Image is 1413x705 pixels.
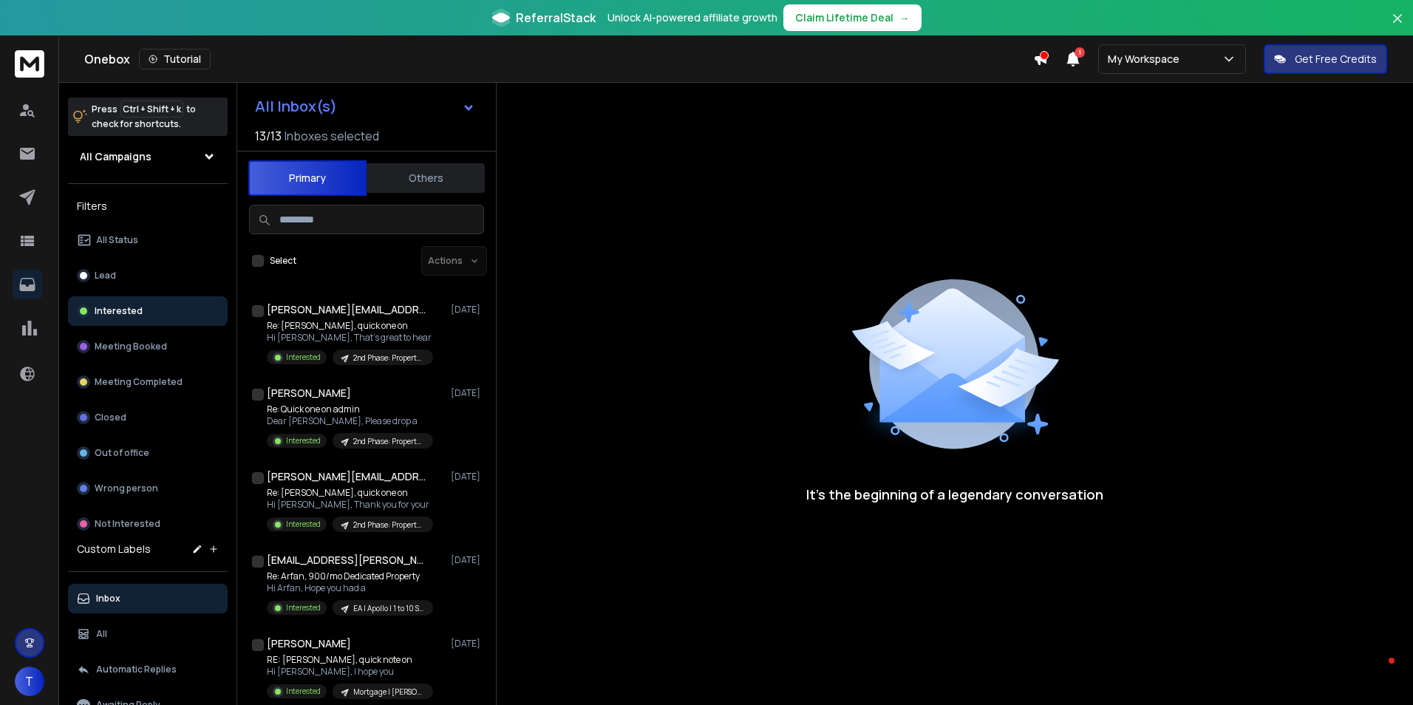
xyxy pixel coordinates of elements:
[68,619,228,649] button: All
[15,667,44,696] button: T
[77,542,151,556] h3: Custom Labels
[1359,654,1395,689] iframe: Intercom live chat
[1264,44,1387,74] button: Get Free Credits
[68,332,228,361] button: Meeting Booked
[353,436,424,447] p: 2nd Phase: Property Audience
[286,352,321,363] p: Interested
[267,499,433,511] p: Hi [PERSON_NAME], Thank you for your
[451,304,484,316] p: [DATE]
[84,49,1033,69] div: Onebox
[68,584,228,613] button: Inbox
[95,483,158,494] p: Wrong person
[267,666,433,678] p: Hi [PERSON_NAME], I hope you
[255,99,337,114] h1: All Inbox(s)
[286,686,321,697] p: Interested
[68,367,228,397] button: Meeting Completed
[68,261,228,290] button: Lead
[451,471,484,483] p: [DATE]
[68,438,228,468] button: Out of office
[353,687,424,698] p: Mortgage | [PERSON_NAME] | 2 Camp. | 400 Contact
[267,415,433,427] p: Dear [PERSON_NAME], Please drop a
[353,603,424,614] p: EA | Apollo | 1 to 10 Size | 3rd Camp | 500 List
[286,519,321,530] p: Interested
[1108,52,1185,67] p: My Workspace
[68,509,228,539] button: Not Interested
[1388,9,1407,44] button: Close banner
[1075,47,1085,58] span: 1
[267,302,429,317] h1: [PERSON_NAME][EMAIL_ADDRESS][DOMAIN_NAME]
[267,403,433,415] p: Re: Quick one on admin
[95,412,126,423] p: Closed
[68,474,228,503] button: Wrong person
[367,162,485,194] button: Others
[68,296,228,326] button: Interested
[353,520,424,531] p: 2nd Phase: Property Audience
[68,403,228,432] button: Closed
[286,435,321,446] p: Interested
[255,127,282,145] span: 13 / 13
[267,654,433,666] p: RE: [PERSON_NAME], quick note on
[96,628,107,640] p: All
[68,655,228,684] button: Automatic Replies
[451,387,484,399] p: [DATE]
[95,518,160,530] p: Not Interested
[267,582,433,594] p: Hi Arfan, Hope you had a
[267,553,429,568] h1: [EMAIL_ADDRESS][PERSON_NAME][DOMAIN_NAME]
[267,487,433,499] p: Re: [PERSON_NAME], quick one on
[243,92,487,121] button: All Inbox(s)
[95,270,116,282] p: Lead
[899,10,910,25] span: →
[353,352,424,364] p: 2nd Phase: Property Audience
[783,4,922,31] button: Claim Lifetime Deal→
[120,101,183,117] span: Ctrl + Shift + k
[95,447,149,459] p: Out of office
[68,142,228,171] button: All Campaigns
[92,102,196,132] p: Press to check for shortcuts.
[267,636,351,651] h1: [PERSON_NAME]
[451,554,484,566] p: [DATE]
[80,149,151,164] h1: All Campaigns
[270,255,296,267] label: Select
[96,664,177,675] p: Automatic Replies
[516,9,596,27] span: ReferralStack
[95,376,183,388] p: Meeting Completed
[267,332,433,344] p: Hi [PERSON_NAME], That’s great to hear
[267,469,429,484] h1: [PERSON_NAME][EMAIL_ADDRESS][DOMAIN_NAME]
[286,602,321,613] p: Interested
[1295,52,1377,67] p: Get Free Credits
[248,160,367,196] button: Primary
[285,127,379,145] h3: Inboxes selected
[607,10,777,25] p: Unlock AI-powered affiliate growth
[95,341,167,352] p: Meeting Booked
[96,234,138,246] p: All Status
[68,196,228,217] h3: Filters
[139,49,211,69] button: Tutorial
[96,593,120,604] p: Inbox
[267,320,433,332] p: Re: [PERSON_NAME], quick one on
[95,305,143,317] p: Interested
[451,638,484,650] p: [DATE]
[68,225,228,255] button: All Status
[267,386,351,401] h1: [PERSON_NAME]
[806,484,1103,505] p: It’s the beginning of a legendary conversation
[267,571,433,582] p: Re: Arfan, 900/mo Dedicated Property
